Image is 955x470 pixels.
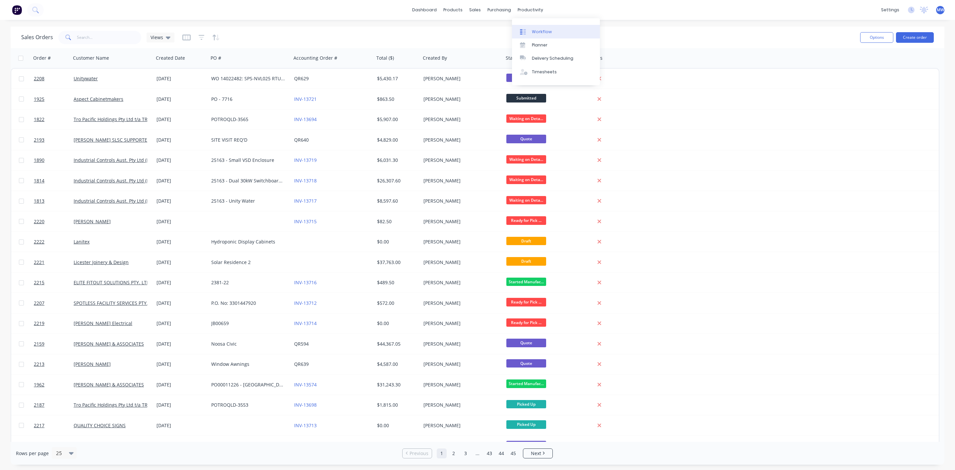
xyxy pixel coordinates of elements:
div: products [440,5,466,15]
span: Quote [506,135,546,143]
div: P.O. No: 3301447920 [211,300,285,306]
a: 2187 [34,395,74,415]
a: Industrial Controls Aust. Pty Ltd (ICA) [74,157,155,163]
div: productivity [514,5,546,15]
a: Lanitex [74,238,90,245]
a: Page 1 is your current page [437,448,447,458]
a: INV-13574 [294,381,317,388]
div: [DATE] [157,116,206,123]
div: $0.00 [377,422,416,429]
span: Waiting on Deta... [506,196,546,204]
div: Created Date [156,55,185,61]
div: Total ($) [376,55,394,61]
a: 1962 [34,375,74,395]
a: 2221 [34,252,74,272]
a: 2208 [34,69,74,89]
div: [DATE] [157,157,206,164]
a: Delivery Scheduling [512,52,600,65]
div: [PERSON_NAME] [423,116,497,123]
span: 1822 [34,116,44,123]
a: 1890 [34,150,74,170]
a: Tro Pacific Holdings Pty Ltd t/a TROPAC [74,402,160,408]
div: [PERSON_NAME] [423,75,497,82]
span: Quote [506,441,546,449]
div: Order # [33,55,51,61]
span: Waiting on Deta... [506,175,546,184]
div: $4,829.00 [377,137,416,143]
div: [DATE] [157,198,206,204]
a: 2222 [34,232,74,252]
div: $6,031.30 [377,157,416,164]
a: Jump forward [473,448,482,458]
div: $37,763.00 [377,259,416,266]
input: Search... [77,31,142,44]
div: $1,815.00 [377,402,416,408]
img: Factory [12,5,22,15]
a: INV-13715 [294,218,317,225]
div: Hydroponic Display Cabinets [211,238,285,245]
div: [PERSON_NAME] [423,218,497,225]
div: [DATE] [157,300,206,306]
a: 2159 [34,334,74,354]
a: Workflow [512,25,600,38]
a: Tro Pacific Holdings Pty Ltd t/a TROPAC [74,116,160,122]
span: Quote [506,74,546,82]
span: Picked Up [506,420,546,429]
a: INV-13714 [294,320,317,326]
div: [PERSON_NAME] [423,300,497,306]
div: 25163 - Dual 30kW Switchboard - Unity Water [211,177,285,184]
div: POTROQLD-3565 [211,116,285,123]
a: 2209 [34,436,74,456]
a: 2217 [34,416,74,436]
a: Industrial Controls Aust. Pty Ltd (ICA) [74,198,155,204]
div: Workflow [532,29,552,35]
span: 1962 [34,381,44,388]
a: Page 43 [484,448,494,458]
div: [PERSON_NAME] [423,341,497,347]
a: QUALITY CHOICE SIGNS [74,422,126,429]
a: 2207 [34,293,74,313]
a: INV-13717 [294,198,317,204]
div: [DATE] [157,341,206,347]
span: 1814 [34,177,44,184]
span: Rows per page [16,450,49,457]
div: [PERSON_NAME] [423,381,497,388]
span: Started Manufac... [506,379,546,388]
a: INV-13698 [294,402,317,408]
div: [DATE] [157,218,206,225]
a: 1822 [34,109,74,129]
div: [PERSON_NAME] [423,279,497,286]
a: SPOTLESS FACILITY SERVICES PTY. LTD [74,300,158,306]
span: Draft [506,257,546,265]
div: $5,430.17 [377,75,416,82]
span: Submitted [506,94,546,102]
a: [PERSON_NAME] & ASSOCIATES [74,341,144,347]
a: 2193 [34,130,74,150]
div: [PERSON_NAME] [423,96,497,102]
span: Views [151,34,163,41]
span: 2207 [34,300,44,306]
a: INV-13721 [294,96,317,102]
div: [PERSON_NAME] [423,177,497,184]
span: 2220 [34,218,44,225]
div: Planner [532,42,547,48]
a: [PERSON_NAME] & ASSOCIATES [74,381,144,388]
a: Timesheets [512,65,600,79]
div: [PERSON_NAME] [423,422,497,429]
div: [DATE] [157,381,206,388]
div: settings [878,5,903,15]
span: 2219 [34,320,44,327]
a: Previous page [403,450,432,457]
span: Started Manufac... [506,278,546,286]
a: dashboard [409,5,440,15]
div: [PERSON_NAME] [423,137,497,143]
span: 2193 [34,137,44,143]
a: 2220 [34,212,74,232]
span: Ready for Pick ... [506,318,546,327]
div: $44,367.05 [377,341,416,347]
div: Timesheets [532,69,557,75]
span: MW [937,7,944,13]
a: 1814 [34,171,74,191]
div: [DATE] [157,402,206,408]
a: Industrial Controls Aust. Pty Ltd (ICA) [74,177,155,184]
